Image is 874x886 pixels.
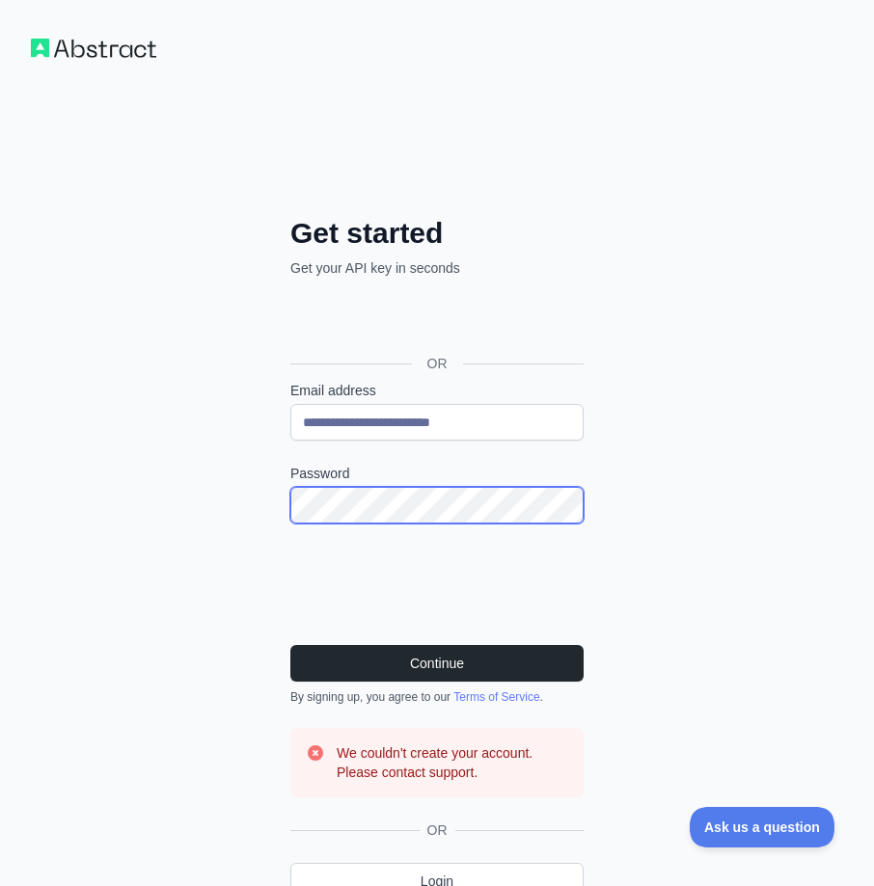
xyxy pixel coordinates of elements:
iframe: Toggle Customer Support [690,807,835,847]
span: OR [420,820,455,840]
iframe: reCAPTCHA [290,547,584,622]
label: Email address [290,381,584,400]
p: Get your API key in seconds [290,258,584,278]
label: Password [290,464,584,483]
div: By signing up, you agree to our . [290,689,584,705]
h2: Get started [290,216,584,251]
a: Terms of Service [453,690,539,704]
span: OR [412,354,463,373]
img: Workflow [31,39,156,58]
iframe: Sign in with Google Button [281,299,589,341]
h3: We couldn't create your account. Please contact support. [337,743,568,782]
button: Continue [290,645,584,682]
